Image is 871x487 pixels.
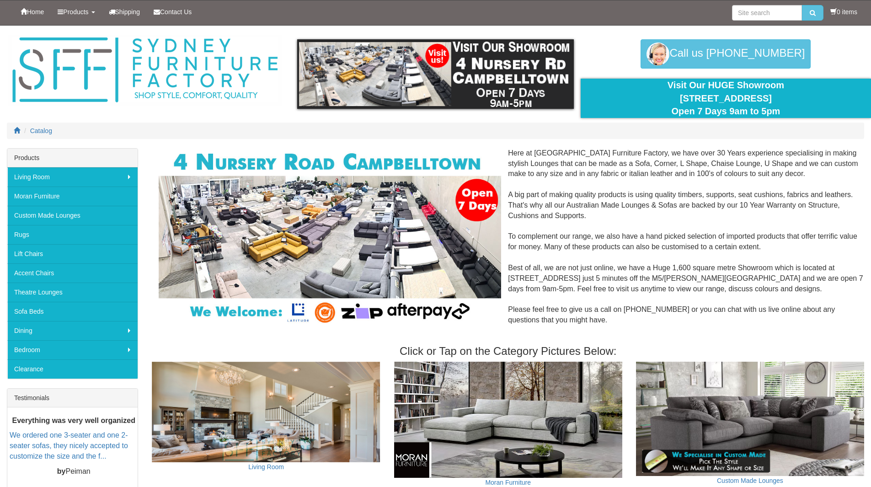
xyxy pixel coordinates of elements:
a: Accent Chairs [7,263,138,283]
div: Visit Our HUGE Showroom [STREET_ADDRESS] Open 7 Days 9am to 5pm [588,79,864,118]
a: Dining [7,321,138,340]
a: Custom Made Lounges [7,206,138,225]
span: Shipping [115,8,140,16]
img: Corner Modular Lounges [159,148,501,326]
a: Contact Us [147,0,198,23]
a: Shipping [102,0,147,23]
img: Moran Furniture [394,362,622,477]
img: Living Room [152,362,380,462]
a: Living Room [248,463,284,471]
a: We ordered one 3-seater and one 2-seater sofas, they nicely accepted to customize the size and th... [10,431,128,460]
p: Peiman [10,466,138,477]
b: Everything was very well organized [12,417,135,424]
span: Home [27,8,44,16]
a: Moran Furniture [7,187,138,206]
a: Clearance [7,359,138,379]
div: Here at [GEOGRAPHIC_DATA] Furniture Factory, we have over 30 Years experience specialising in mak... [152,148,864,336]
img: showroom.gif [297,39,574,109]
li: 0 items [830,7,857,16]
img: Custom Made Lounges [636,362,864,476]
a: Bedroom [7,340,138,359]
div: Products [7,149,138,167]
div: Testimonials [7,389,138,407]
a: Products [51,0,102,23]
span: Contact Us [160,8,192,16]
input: Site search [732,5,802,21]
a: Sofa Beds [7,302,138,321]
h3: Click or Tap on the Category Pictures Below: [152,345,864,357]
a: Moran Furniture [485,479,531,486]
img: Sydney Furniture Factory [8,35,282,106]
a: Home [14,0,51,23]
a: Custom Made Lounges [717,477,783,484]
a: Rugs [7,225,138,244]
span: Products [63,8,88,16]
a: Theatre Lounges [7,283,138,302]
b: by [57,467,66,475]
a: Living Room [7,167,138,187]
a: Lift Chairs [7,244,138,263]
a: Catalog [30,127,52,134]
